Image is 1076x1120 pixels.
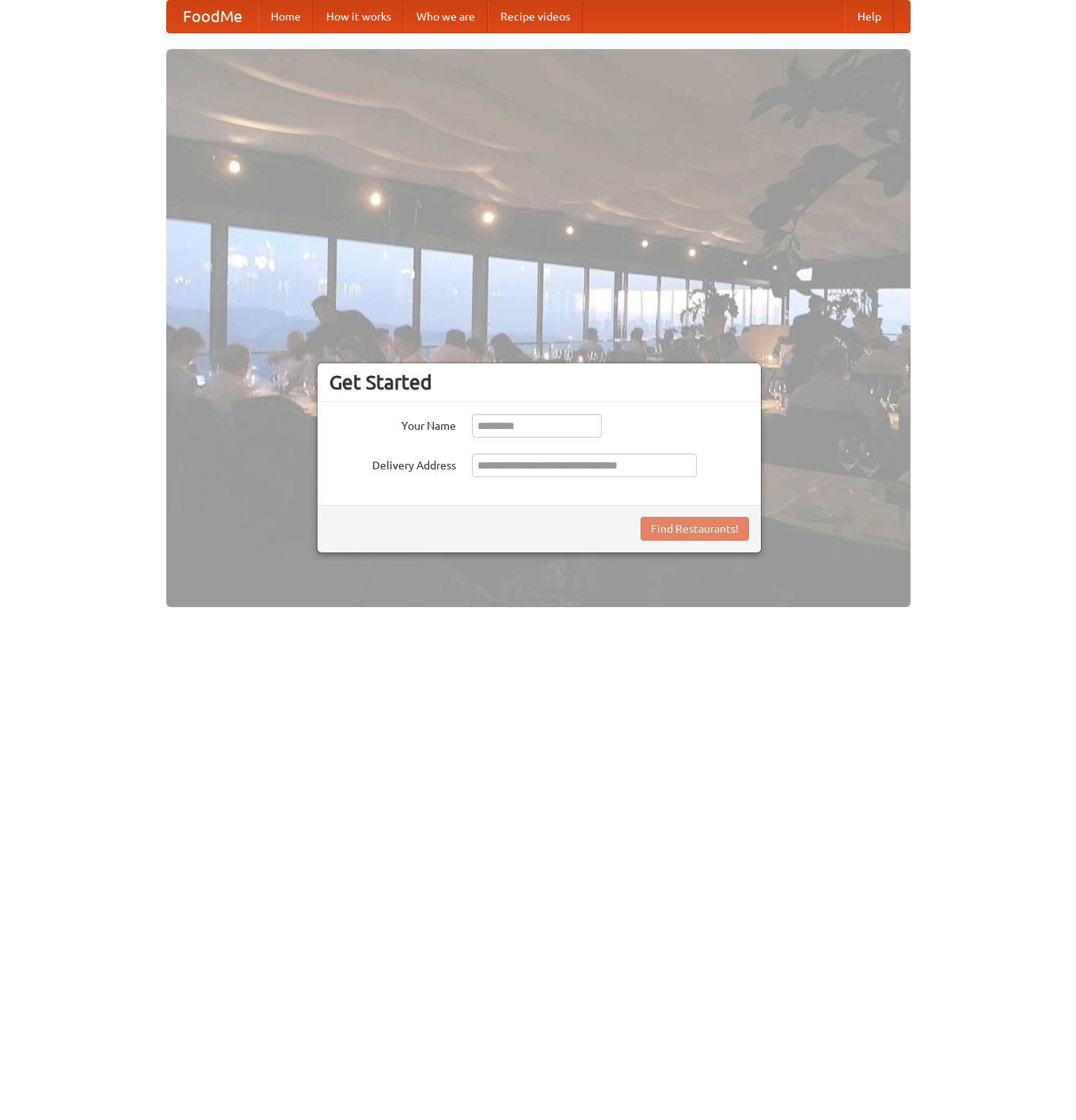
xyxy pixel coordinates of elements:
[329,370,749,394] h3: Get Started
[329,454,456,473] label: Delivery Address
[258,1,314,32] a: Home
[641,517,749,541] button: Find Restaurants!
[404,1,488,32] a: Who we are
[167,1,258,32] a: FoodMe
[488,1,583,32] a: Recipe videos
[845,1,894,32] a: Help
[329,414,456,434] label: Your Name
[314,1,404,32] a: How it works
